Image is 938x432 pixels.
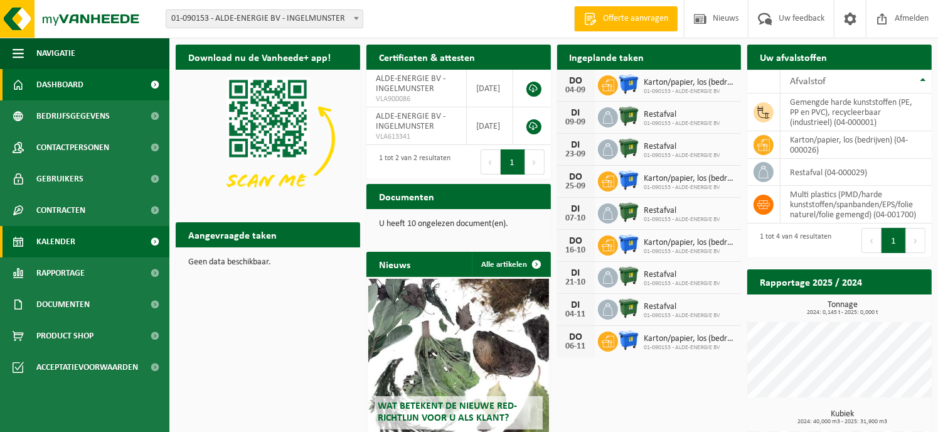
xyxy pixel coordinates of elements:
div: 07-10 [563,214,589,223]
span: Karton/papier, los (bedrijven) [644,174,735,184]
img: Download de VHEPlus App [176,70,360,208]
img: WB-1100-HPE-GN-01 [618,266,639,287]
span: ALDE-ENERGIE BV - INGELMUNSTER [376,74,445,94]
h2: Nieuws [366,252,423,276]
div: 04-09 [563,86,589,95]
span: Restafval [644,206,721,216]
span: 01-090153 - ALDE-ENERGIE BV [644,344,735,352]
td: [DATE] [467,107,513,145]
p: U heeft 10 ongelezen document(en). [379,220,538,229]
td: multi plastics (PMD/harde kunststoffen/spanbanden/EPS/folie naturel/folie gemengd) (04-001700) [781,186,932,224]
div: 06-11 [563,342,589,351]
img: WB-1100-HPE-BE-01 [618,73,639,95]
div: 04-11 [563,310,589,319]
div: 23-09 [563,150,589,159]
p: Geen data beschikbaar. [188,258,348,267]
div: DO [563,332,589,342]
button: Next [906,228,925,253]
img: WB-1100-HPE-GN-01 [618,202,639,223]
img: WB-1100-HPE-BE-01 [618,170,639,191]
h2: Rapportage 2025 / 2024 [747,269,875,294]
h2: Aangevraagde taken [176,222,289,247]
button: 1 [501,149,525,175]
span: 01-090153 - ALDE-ENERGIE BV [644,312,721,320]
span: 01-090153 - ALDE-ENERGIE BV [644,184,735,192]
span: Dashboard [36,69,83,100]
div: DI [563,204,589,214]
button: 1 [882,228,906,253]
span: Documenten [36,289,90,320]
button: Previous [861,228,882,253]
span: 01-090153 - ALDE-ENERGIE BV [644,216,721,224]
td: restafval (04-000029) [781,159,932,186]
div: 1 tot 4 van 4 resultaten [754,227,831,254]
img: WB-1100-HPE-GN-01 [618,105,639,127]
div: DO [563,236,589,246]
a: Offerte aanvragen [574,6,678,31]
span: 01-090153 - ALDE-ENERGIE BV - INGELMUNSTER [166,10,363,28]
td: karton/papier, los (bedrijven) (04-000026) [781,131,932,159]
td: gemengde harde kunststoffen (PE, PP en PVC), recycleerbaar (industrieel) (04-000001) [781,94,932,131]
div: DI [563,268,589,278]
span: Rapportage [36,257,85,289]
div: DO [563,172,589,182]
span: 01-090153 - ALDE-ENERGIE BV [644,88,735,95]
h3: Kubiek [754,410,932,425]
span: Karton/papier, los (bedrijven) [644,238,735,248]
button: Previous [481,149,501,175]
span: 2024: 40,000 m3 - 2025: 31,900 m3 [754,419,932,425]
span: 2024: 0,145 t - 2025: 0,000 t [754,310,932,316]
img: WB-1100-HPE-GN-01 [618,298,639,319]
h2: Download nu de Vanheede+ app! [176,45,343,69]
button: Next [525,149,545,175]
div: 21-10 [563,278,589,287]
h2: Certificaten & attesten [366,45,488,69]
img: WB-1100-HPE-BE-01 [618,234,639,255]
span: 01-090153 - ALDE-ENERGIE BV - INGELMUNSTER [166,9,363,28]
h3: Tonnage [754,301,932,316]
span: Navigatie [36,38,75,69]
a: Alle artikelen [472,252,550,277]
span: Karton/papier, los (bedrijven) [644,78,735,88]
td: [DATE] [467,70,513,107]
span: 01-090153 - ALDE-ENERGIE BV [644,248,735,256]
h2: Uw afvalstoffen [747,45,839,69]
span: Gebruikers [36,163,83,195]
div: 16-10 [563,246,589,255]
span: ALDE-ENERGIE BV - INGELMUNSTER [376,112,445,131]
span: Afvalstof [790,77,826,87]
span: Karton/papier, los (bedrijven) [644,334,735,344]
div: DI [563,300,589,310]
a: Bekijk rapportage [838,294,930,319]
span: Product Shop [36,320,93,352]
div: DI [563,108,589,118]
span: Restafval [644,142,721,152]
span: Restafval [644,110,721,120]
span: VLA613341 [376,132,457,142]
span: Wat betekent de nieuwe RED-richtlijn voor u als klant? [378,401,517,423]
span: 01-090153 - ALDE-ENERGIE BV [644,280,721,288]
img: WB-1100-HPE-BE-01 [618,330,639,351]
div: 1 tot 2 van 2 resultaten [373,148,450,176]
img: WB-1100-HPE-GN-01 [618,138,639,159]
h2: Documenten [366,184,447,208]
span: 01-090153 - ALDE-ENERGIE BV [644,120,721,127]
span: VLA900086 [376,94,457,104]
span: Contracten [36,195,85,226]
span: Kalender [36,226,75,257]
span: Contactpersonen [36,132,109,163]
div: DO [563,76,589,86]
span: Acceptatievoorwaarden [36,352,138,383]
div: 09-09 [563,118,589,127]
h2: Ingeplande taken [557,45,657,69]
span: 01-090153 - ALDE-ENERGIE BV [644,152,721,159]
span: Bedrijfsgegevens [36,100,110,132]
div: DI [563,140,589,150]
div: 25-09 [563,182,589,191]
span: Restafval [644,302,721,312]
span: Restafval [644,270,721,280]
span: Offerte aanvragen [600,13,671,25]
